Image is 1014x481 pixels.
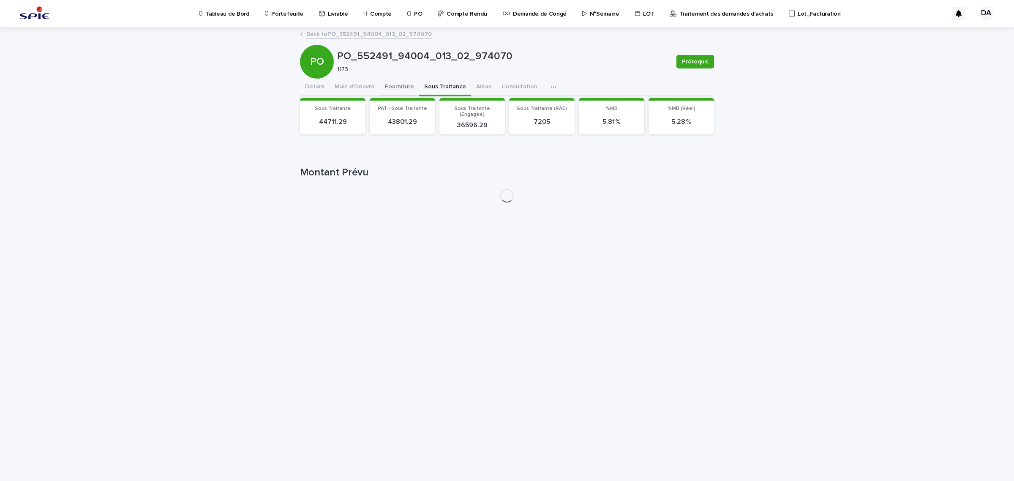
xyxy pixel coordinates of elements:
[306,29,432,38] a: Back toPO_552491_94004_013_02_974070
[330,79,380,96] button: Main d'Oeuvre
[676,55,714,68] button: Prérequis
[496,79,542,96] button: Consultation
[444,121,500,129] p: 36596.29
[305,118,360,126] p: 44711.29
[300,22,334,68] div: PO
[668,106,695,111] span: %MB (Réel)
[300,79,330,96] button: Details
[380,79,419,96] button: Fourniture
[682,57,709,66] span: Prérequis
[17,5,52,22] img: svstPd6MQfCT1uX1QGkG
[471,79,496,96] button: Aléas
[378,106,427,111] span: PAT - Sous Traitante
[514,118,570,126] p: 7205
[517,106,567,111] span: Sous Traitante (RAE)
[337,66,666,73] p: 1173
[337,50,670,63] p: PO_552491_94004_013_02_974070
[584,118,639,126] p: 5.81 %
[454,106,490,117] span: Sous Traitante (Engagée)
[300,167,714,179] h1: Montant Prévu
[419,79,471,96] button: Sous Traitance
[654,118,709,126] p: 5.28 %
[979,7,993,20] div: DA
[315,106,351,111] span: Sous Traitante
[375,118,430,126] p: 43801.29
[606,106,618,111] span: %MB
